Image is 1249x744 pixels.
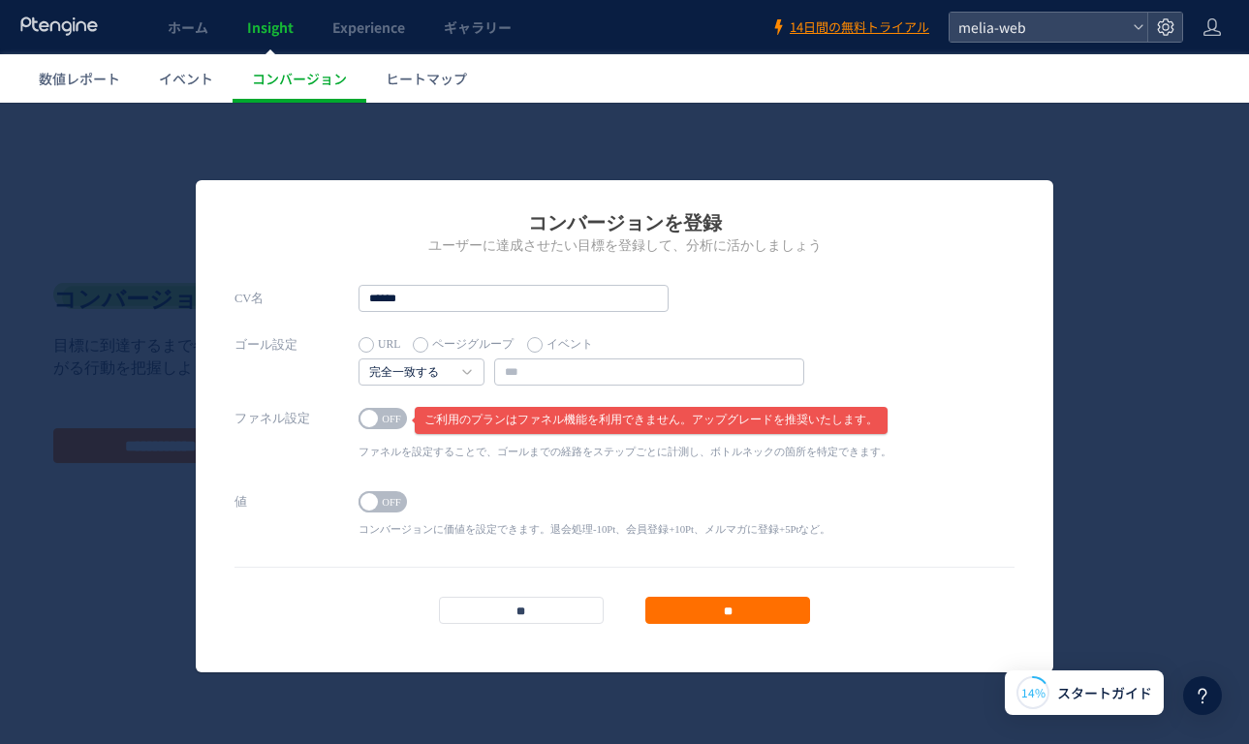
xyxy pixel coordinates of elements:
[413,229,514,256] label: ページグループ
[234,229,359,256] label: ゴール設定
[159,69,213,88] span: イベント
[234,134,1015,153] h2: ユーザーに達成させたい目標を登録して、分析に活かしましょう
[1057,683,1152,703] span: スタートガイド
[234,182,359,209] label: CV名
[415,304,888,331] span: ご利用のプランはファネル機能を利用できません。アップグレードを推奨いたします。
[790,18,929,37] span: 14日間の無料トライアル
[527,229,593,256] label: イベント
[377,388,406,410] span: OFF
[168,17,208,37] span: ホーム
[359,342,891,356] p: ファネルを設定することで、ゴールまでの経路をステップごとに計測し、ボトルネックの箇所を特定できます。
[770,18,929,37] a: 14日間の無料トライアル
[247,17,294,37] span: Insight
[359,419,830,434] p: コンバージョンに価値を設定できます。退会処理-10Pt、会員登録+10Pt、メルマガに登録+5Ptなど。
[234,302,359,329] label: ファネル設定
[332,17,405,37] span: Experience
[444,17,512,37] span: ギャラリー
[234,386,359,413] label: 値
[377,305,406,326] span: OFF
[369,262,453,279] a: 完全一致する
[359,229,400,256] label: URL
[252,69,347,88] span: コンバージョン
[952,13,1125,42] span: melia-web
[1021,684,1046,700] span: 14%
[234,107,1015,134] h1: コンバージョンを登録
[386,69,467,88] span: ヒートマップ
[39,69,120,88] span: 数値レポート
